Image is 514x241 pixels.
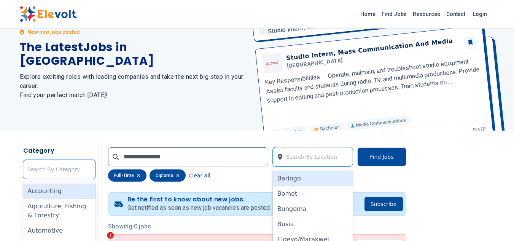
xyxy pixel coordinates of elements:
[476,204,514,241] iframe: Chat Widget
[108,169,146,182] div: full-time
[20,72,248,100] h2: Explore exciting roles with leading companies and take the next big step in your career. Find you...
[273,217,353,232] div: Busia
[27,28,80,36] p: New new jobs posted
[20,6,77,22] img: Elevolt
[127,203,271,212] p: Get notified as soon as new job vacancies are posted.
[23,223,95,238] div: Automotive
[273,186,353,201] div: Bomet
[127,196,271,203] h4: Be the first to know about new jobs.
[20,40,248,68] h1: The Latest Jobs in [GEOGRAPHIC_DATA]
[108,222,406,231] p: Showing 0 jobs
[23,199,95,223] div: Agriculture, Fishing & Forestry
[410,8,443,20] a: Resources
[150,169,186,182] div: diploma
[273,201,353,217] div: Bungoma
[23,184,95,199] div: Accounting
[468,6,492,22] a: Login
[273,171,353,186] div: Baringo
[23,146,95,155] h5: Category
[379,8,410,20] a: Find Jobs
[357,147,406,166] button: Find Jobs
[443,8,468,20] a: Contact
[357,8,379,20] a: Home
[364,197,403,211] button: Subscribe
[189,169,210,182] button: Clear all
